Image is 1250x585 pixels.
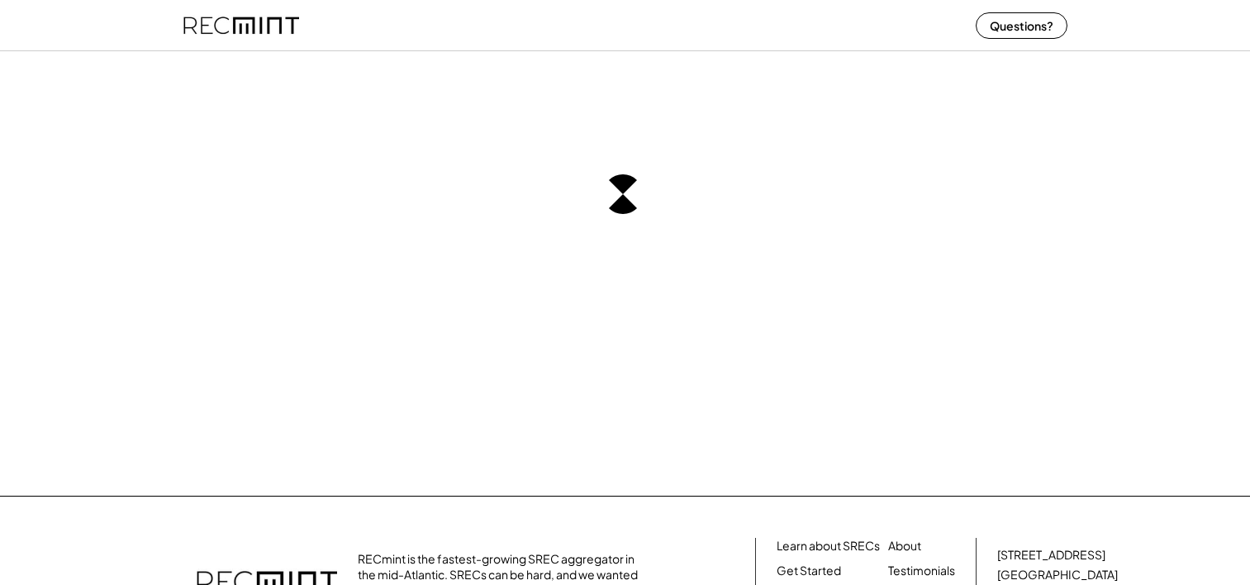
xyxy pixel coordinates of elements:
[777,538,880,554] a: Learn about SRECs
[777,563,841,579] a: Get Started
[183,3,299,47] img: recmint-logotype%403x%20%281%29.jpeg
[888,563,955,579] a: Testimonials
[976,12,1067,39] button: Questions?
[997,547,1105,564] div: [STREET_ADDRESS]
[997,567,1118,583] div: [GEOGRAPHIC_DATA]
[888,538,921,554] a: About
